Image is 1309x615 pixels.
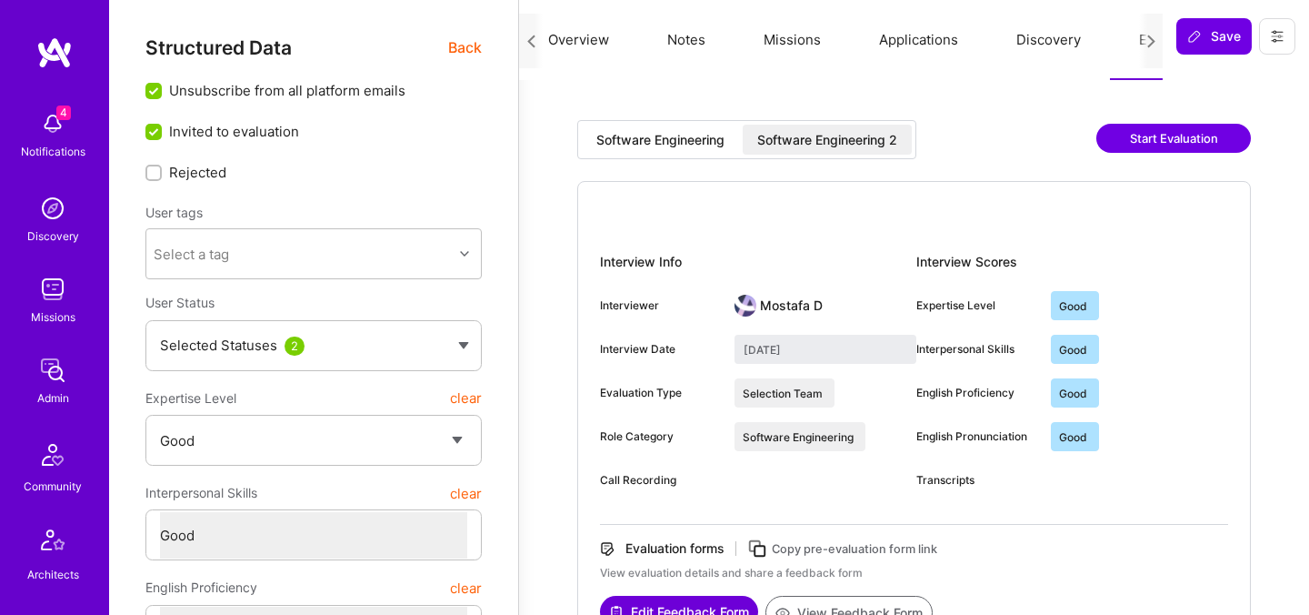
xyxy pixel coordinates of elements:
[145,571,257,604] span: English Proficiency
[35,352,71,388] img: admin teamwork
[145,382,236,415] span: Expertise Level
[36,36,73,69] img: logo
[37,388,69,408] div: Admin
[35,106,71,142] img: bell
[31,433,75,477] img: Community
[600,472,720,489] div: Call Recording
[31,307,75,327] div: Missions
[145,36,292,59] span: Structured Data
[1144,35,1158,48] i: icon Next
[145,204,203,221] label: User tags
[916,428,1036,445] div: English Pronunciation
[169,163,226,182] span: Rejected
[757,131,897,149] div: Software Engineering 2
[1096,124,1251,153] button: Start Evaluation
[916,341,1036,358] div: Interpersonal Skills
[916,297,1036,314] div: Expertise Level
[450,571,482,604] button: clear
[600,247,916,277] div: Interview Info
[35,190,71,227] img: discovery
[450,477,482,509] button: clear
[35,271,71,307] img: teamwork
[56,106,71,120] span: 4
[21,142,85,161] div: Notifications
[27,227,79,246] div: Discovery
[600,297,720,314] div: Interviewer
[916,247,1228,277] div: Interview Scores
[760,297,823,315] div: Mostafa D
[596,131,724,149] div: Software Engineering
[460,249,469,258] i: icon Chevron
[145,477,257,509] span: Interpersonal Skills
[625,539,724,558] div: Evaluation forms
[916,385,1036,401] div: English Proficiency
[1176,18,1252,55] button: Save
[747,539,768,560] i: icon Copy
[154,245,229,264] div: Select a tag
[600,385,720,401] div: Evaluation Type
[450,382,482,415] button: clear
[916,472,1036,489] div: Transcripts
[285,337,305,356] div: 2
[160,337,277,354] span: Selected Statuses
[1187,27,1241,45] span: Save
[145,295,215,310] span: User Status
[525,35,538,48] i: icon Next
[169,122,299,141] span: Invited to evaluation
[600,565,1228,581] div: View evaluation details and share a feedback form
[772,539,937,559] div: Copy pre-evaluation form link
[600,341,720,358] div: Interview Date
[458,342,469,349] img: caret
[31,521,75,565] img: Architects
[24,477,82,496] div: Community
[734,295,756,317] img: User Avatar
[169,81,405,100] span: Unsubscribe from all platform emails
[448,36,482,59] span: Back
[27,565,79,584] div: Architects
[600,428,720,445] div: Role Category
